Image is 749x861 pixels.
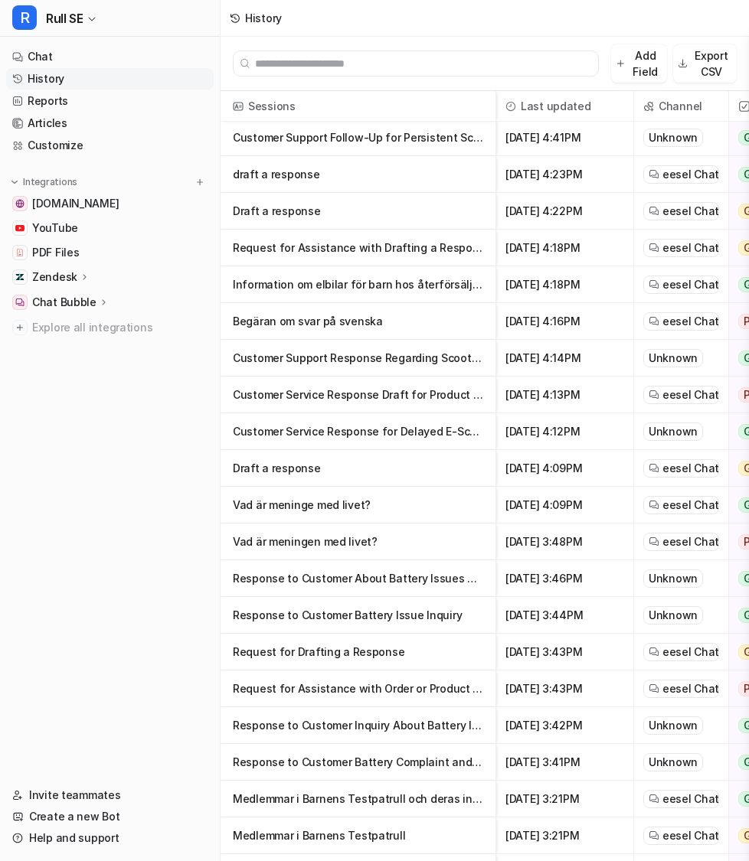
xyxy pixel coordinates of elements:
[32,245,79,260] span: PDF Files
[233,523,483,560] p: Vad är meningen med livet?
[502,266,627,303] span: [DATE] 4:18PM
[15,199,25,208] img: www.rull.se
[233,230,483,266] p: Request for Assistance with Drafting a Response
[15,298,25,307] img: Chat Bubble
[15,272,25,282] img: Zendesk
[233,266,483,303] p: Information om elbilar för barn hos återförsäljare
[502,523,627,560] span: [DATE] 3:48PM
[46,8,83,29] span: Rull SE
[233,303,483,340] p: Begäran om svar på svenska
[502,597,627,634] span: [DATE] 3:44PM
[32,220,78,236] span: YouTube
[233,450,483,487] p: Draft a response
[649,240,714,256] a: eesel Chat
[6,113,214,134] a: Articles
[227,91,489,122] span: Sessions
[6,317,214,338] a: Explore all integrations
[662,681,719,696] span: eesel Chat
[662,314,719,329] span: eesel Chat
[662,791,719,807] span: eesel Chat
[502,340,627,377] span: [DATE] 4:14PM
[649,497,714,513] a: eesel Chat
[662,240,719,256] span: eesel Chat
[662,167,719,182] span: eesel Chat
[233,377,483,413] p: Customer Service Response Draft for Product or Order Inquiries
[6,90,214,112] a: Reports
[649,316,659,327] img: eeselChat
[6,784,214,806] a: Invite teammates
[245,10,282,26] div: History
[6,174,82,190] button: Integrations
[649,534,714,550] a: eesel Chat
[502,156,627,193] span: [DATE] 4:23PM
[32,269,77,285] p: Zendesk
[649,461,714,476] a: eesel Chat
[12,5,37,30] span: R
[233,487,483,523] p: Vad är meninge med livet?
[643,129,703,147] div: Unknown
[662,461,719,476] span: eesel Chat
[233,744,483,781] p: Response to Customer Battery Complaint and Warranty Claim Instructions
[649,463,659,474] img: eeselChat
[23,176,77,188] p: Integrations
[502,303,627,340] span: [DATE] 4:16PM
[692,47,731,80] p: Export CSV
[233,119,483,156] p: Customer Support Follow-Up for Persistent Scooter Issue
[6,806,214,827] a: Create a new Bot
[32,295,96,310] p: Chat Bubble
[502,119,627,156] span: [DATE] 4:41PM
[195,177,205,188] img: menu_add.svg
[233,413,483,450] p: Customer Service Response for Delayed E-Scooter Issue Resolution
[649,791,714,807] a: eesel Chat
[643,349,703,367] div: Unknown
[502,817,627,854] span: [DATE] 3:21PM
[649,683,659,694] img: eeselChat
[502,413,627,450] span: [DATE] 4:12PM
[233,560,483,597] p: Response to Customer About Battery Issues and Warranty Claim
[233,707,483,744] p: Response to Customer Inquiry About Battery Issue
[15,248,25,257] img: PDF Files
[233,597,483,634] p: Response to Customer Battery Issue Inquiry
[611,44,667,83] button: Add Field
[649,644,714,660] a: eesel Chat
[502,670,627,707] span: [DATE] 3:43PM
[630,47,661,80] p: Add Field
[9,177,20,188] img: expand menu
[649,243,659,253] img: eeselChat
[233,156,483,193] p: draft a response
[673,44,737,83] button: Export CSV
[12,320,28,335] img: explore all integrations
[649,828,714,843] a: eesel Chat
[32,196,119,211] span: [DOMAIN_NAME]
[502,487,627,523] span: [DATE] 4:09PM
[233,193,483,230] p: Draft a response
[649,204,714,219] a: eesel Chat
[643,753,703,771] div: Unknown
[640,91,722,122] span: Channel
[6,68,214,90] a: History
[502,560,627,597] span: [DATE] 3:46PM
[649,167,714,182] a: eesel Chat
[502,707,627,744] span: [DATE] 3:42PM
[662,828,719,843] span: eesel Chat
[649,279,659,290] img: eeselChat
[649,647,659,657] img: eeselChat
[6,242,214,263] a: PDF FilesPDF Files
[649,277,714,292] a: eesel Chat
[6,827,214,849] a: Help and support
[233,340,483,377] p: Customer Support Response Regarding Scooter Issue
[643,422,703,441] div: Unknown
[662,497,719,513] span: eesel Chat
[502,450,627,487] span: [DATE] 4:09PM
[502,377,627,413] span: [DATE] 4:13PM
[649,206,659,217] img: eeselChat
[649,390,659,400] img: eeselChat
[502,744,627,781] span: [DATE] 3:41PM
[649,387,714,403] a: eesel Chat
[649,314,714,329] a: eesel Chat
[649,536,659,547] img: eeselChat
[643,569,703,588] div: Unknown
[662,277,719,292] span: eesel Chat
[502,193,627,230] span: [DATE] 4:22PM
[662,534,719,550] span: eesel Chat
